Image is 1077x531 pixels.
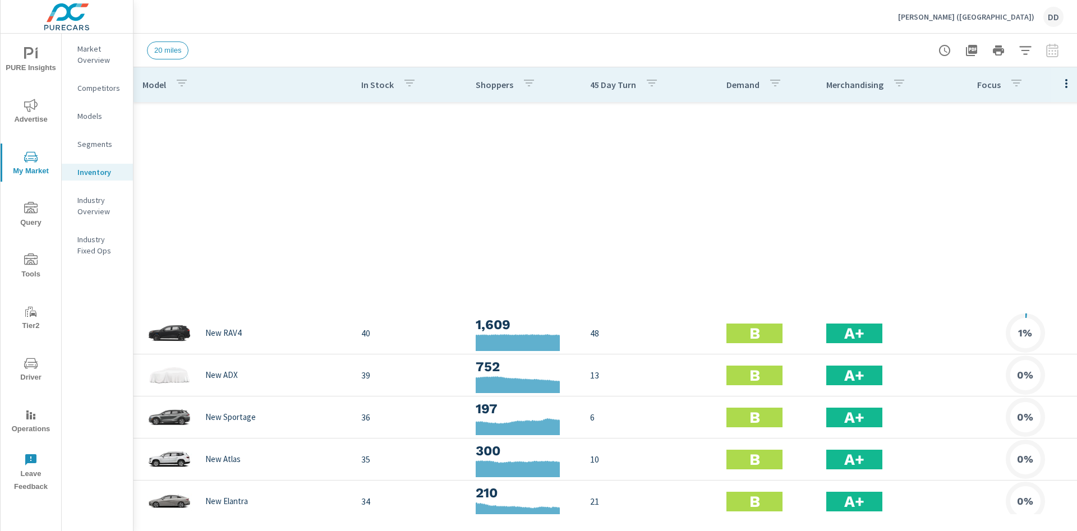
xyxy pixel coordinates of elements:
p: Demand [726,79,760,90]
h2: A+ [844,324,864,343]
h6: 0% [1017,454,1033,465]
p: New ADX [205,370,238,380]
p: Industry Overview [77,195,124,217]
h2: A+ [844,492,864,511]
p: 13 [590,368,708,382]
p: Models [77,110,124,122]
div: Market Overview [62,40,133,68]
img: glamour [147,484,192,518]
p: 34 [361,495,458,508]
p: Competitors [77,82,124,94]
p: New RAV4 [205,328,241,338]
h2: A+ [844,450,864,469]
img: glamour [147,316,192,350]
p: 6 [590,410,708,424]
div: Competitors [62,80,133,96]
div: Inventory [62,164,133,181]
h2: B [749,492,760,511]
p: Inventory [77,167,124,178]
button: Apply Filters [1014,39,1037,62]
img: glamour [147,358,192,392]
div: DD [1043,7,1064,27]
h2: A+ [844,366,864,385]
span: 20 miles [148,46,188,54]
span: Tier2 [4,305,58,333]
p: Shoppers [476,79,513,90]
button: Print Report [987,39,1010,62]
p: Industry Fixed Ops [77,234,124,256]
h6: 0% [1017,370,1033,381]
h6: 1% [1018,327,1032,339]
h2: B [749,366,760,385]
p: 39 [361,368,458,382]
div: Segments [62,136,133,153]
p: New Sportage [205,412,256,422]
div: Industry Fixed Ops [62,231,133,259]
p: 21 [590,495,708,508]
span: Tools [4,253,58,281]
p: Segments [77,138,124,150]
p: Market Overview [77,43,124,66]
h6: 0% [1017,412,1033,423]
h6: 0% [1017,496,1033,507]
h2: B [749,450,760,469]
img: glamour [147,400,192,434]
h2: B [749,408,760,427]
h3: 1,609 [476,315,572,334]
span: Leave Feedback [4,453,58,493]
p: New Atlas [205,454,241,464]
div: Industry Overview [62,192,133,220]
p: 45 Day Turn [590,79,636,90]
h2: A+ [844,408,864,427]
div: Models [62,108,133,124]
p: New Elantra [205,496,248,506]
span: Query [4,202,58,229]
span: Operations [4,408,58,436]
p: [PERSON_NAME] ([GEOGRAPHIC_DATA]) [898,12,1034,22]
p: Merchandising [826,79,883,90]
p: 10 [590,452,708,466]
p: In Stock [361,79,394,90]
h3: 752 [476,357,572,376]
p: Model [142,79,166,90]
h2: B [749,324,760,343]
h3: 210 [476,483,572,502]
p: 35 [361,452,458,466]
h3: 197 [476,399,572,418]
div: nav menu [1,34,61,498]
span: My Market [4,150,58,178]
p: Focus [977,79,1001,90]
span: PURE Insights [4,47,58,75]
span: Advertise [4,99,58,126]
p: 36 [361,410,458,424]
p: 48 [590,326,708,340]
h3: 300 [476,441,572,460]
button: "Export Report to PDF" [960,39,983,62]
img: glamour [147,442,192,476]
span: Driver [4,357,58,384]
p: 40 [361,326,458,340]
